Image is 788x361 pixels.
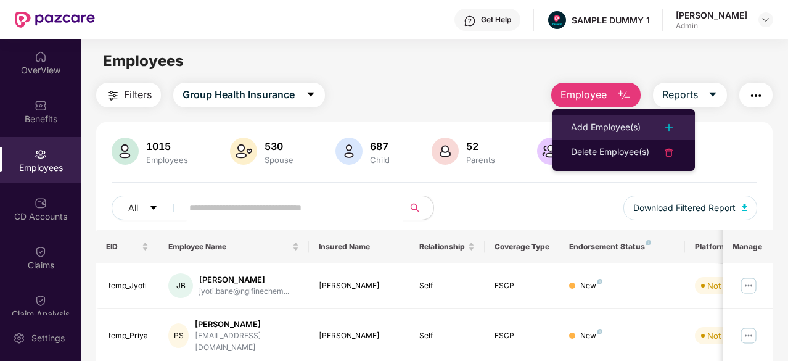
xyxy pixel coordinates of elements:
div: Self [419,330,475,342]
img: svg+xml;base64,PHN2ZyBpZD0iSG9tZSIgeG1sbnM9Imh0dHA6Ly93d3cudzMub3JnLzIwMDAvc3ZnIiB3aWR0aD0iMjAiIG... [35,51,47,63]
img: svg+xml;base64,PHN2ZyB4bWxucz0iaHR0cDovL3d3dy53My5vcmcvMjAwMC9zdmciIHdpZHRoPSIyNCIgaGVpZ2h0PSIyNC... [662,145,676,160]
div: Endorsement Status [569,242,675,252]
img: svg+xml;base64,PHN2ZyB4bWxucz0iaHR0cDovL3d3dy53My5vcmcvMjAwMC9zdmciIHhtbG5zOnhsaW5rPSJodHRwOi8vd3... [112,138,139,165]
div: jyoti.bane@nglfinechem... [199,286,289,297]
th: Employee Name [158,230,309,263]
div: [PERSON_NAME] [199,274,289,286]
button: Download Filtered Report [623,196,758,220]
img: svg+xml;base64,PHN2ZyBpZD0iU2V0dGluZy0yMHgyMCIgeG1sbnM9Imh0dHA6Ly93d3cudzMub3JnLzIwMDAvc3ZnIiB3aW... [13,332,25,344]
div: [EMAIL_ADDRESS][DOMAIN_NAME] [195,330,299,354]
button: Reportscaret-down [653,83,727,107]
span: Employee Name [168,242,290,252]
img: manageButton [739,276,758,296]
img: svg+xml;base64,PHN2ZyBpZD0iQmVuZWZpdHMiIHhtbG5zPSJodHRwOi8vd3d3LnczLm9yZy8yMDAwL3N2ZyIgd2lkdGg9Ij... [35,99,47,112]
div: New [580,280,602,292]
div: Add Employee(s) [571,120,641,135]
div: Not Verified [707,280,752,292]
div: [PERSON_NAME] [676,9,747,21]
button: Allcaret-down [112,196,187,220]
div: Get Help [481,15,511,25]
span: caret-down [306,89,316,101]
div: Settings [28,332,68,344]
img: svg+xml;base64,PHN2ZyBpZD0iQ2xhaW0iIHhtbG5zPSJodHRwOi8vd3d3LnczLm9yZy8yMDAwL3N2ZyIgd2lkdGg9IjIwIi... [35,246,47,258]
span: caret-down [149,204,158,214]
img: svg+xml;base64,PHN2ZyB4bWxucz0iaHR0cDovL3d3dy53My5vcmcvMjAwMC9zdmciIHhtbG5zOnhsaW5rPSJodHRwOi8vd3... [432,138,459,165]
div: Admin [676,21,747,31]
span: search [403,203,427,213]
span: caret-down [708,89,718,101]
span: Filters [124,87,152,102]
span: Download Filtered Report [633,201,736,215]
div: Child [367,155,392,165]
img: Pazcare_Alternative_logo-01-01.png [548,11,566,29]
span: Employees [103,52,184,70]
button: Group Health Insurancecaret-down [173,83,325,107]
th: Manage [723,230,773,263]
img: svg+xml;base64,PHN2ZyB4bWxucz0iaHR0cDovL3d3dy53My5vcmcvMjAwMC9zdmciIHdpZHRoPSIyNCIgaGVpZ2h0PSIyNC... [749,88,763,103]
span: Relationship [419,242,466,252]
img: svg+xml;base64,PHN2ZyB4bWxucz0iaHR0cDovL3d3dy53My5vcmcvMjAwMC9zdmciIHhtbG5zOnhsaW5rPSJodHRwOi8vd3... [335,138,363,165]
img: svg+xml;base64,PHN2ZyB4bWxucz0iaHR0cDovL3d3dy53My5vcmcvMjAwMC9zdmciIHhtbG5zOnhsaW5rPSJodHRwOi8vd3... [537,138,564,165]
img: svg+xml;base64,PHN2ZyBpZD0iQ2xhaW0iIHhtbG5zPSJodHRwOi8vd3d3LnczLm9yZy8yMDAwL3N2ZyIgd2lkdGg9IjIwIi... [35,294,47,307]
th: Insured Name [309,230,409,263]
div: 1015 [144,140,191,152]
div: SAMPLE DUMMY 1 [572,14,650,26]
div: JB [168,273,193,298]
img: svg+xml;base64,PHN2ZyB4bWxucz0iaHR0cDovL3d3dy53My5vcmcvMjAwMC9zdmciIHdpZHRoPSI4IiBoZWlnaHQ9IjgiIH... [646,240,651,245]
span: EID [106,242,140,252]
th: Coverage Type [485,230,560,263]
div: 52 [464,140,498,152]
span: Reports [662,87,698,102]
div: 687 [367,140,392,152]
button: search [403,196,434,220]
img: svg+xml;base64,PHN2ZyBpZD0iRHJvcGRvd24tMzJ4MzIiIHhtbG5zPSJodHRwOi8vd3d3LnczLm9yZy8yMDAwL3N2ZyIgd2... [761,15,771,25]
img: svg+xml;base64,PHN2ZyB4bWxucz0iaHR0cDovL3d3dy53My5vcmcvMjAwMC9zdmciIHhtbG5zOnhsaW5rPSJodHRwOi8vd3... [230,138,257,165]
th: EID [96,230,159,263]
span: Employee [560,87,607,102]
div: Not Verified [707,330,752,342]
button: Filters [96,83,161,107]
img: svg+xml;base64,PHN2ZyB4bWxucz0iaHR0cDovL3d3dy53My5vcmcvMjAwMC9zdmciIHdpZHRoPSIyNCIgaGVpZ2h0PSIyNC... [105,88,120,103]
div: Self [419,280,475,292]
img: svg+xml;base64,PHN2ZyB4bWxucz0iaHR0cDovL3d3dy53My5vcmcvMjAwMC9zdmciIHdpZHRoPSIyNCIgaGVpZ2h0PSIyNC... [662,120,676,135]
div: 530 [262,140,296,152]
div: [PERSON_NAME] [319,280,400,292]
img: New Pazcare Logo [15,12,95,28]
span: All [128,201,138,215]
div: temp_Priya [109,330,149,342]
div: PS [168,323,189,348]
div: Platform Status [695,242,763,252]
div: ESCP [495,330,550,342]
div: temp_Jyoti [109,280,149,292]
img: svg+xml;base64,PHN2ZyB4bWxucz0iaHR0cDovL3d3dy53My5vcmcvMjAwMC9zdmciIHdpZHRoPSI4IiBoZWlnaHQ9IjgiIH... [597,279,602,284]
div: Employees [144,155,191,165]
th: Relationship [409,230,485,263]
div: Spouse [262,155,296,165]
img: svg+xml;base64,PHN2ZyBpZD0iRW1wbG95ZWVzIiB4bWxucz0iaHR0cDovL3d3dy53My5vcmcvMjAwMC9zdmciIHdpZHRoPS... [35,148,47,160]
img: svg+xml;base64,PHN2ZyB4bWxucz0iaHR0cDovL3d3dy53My5vcmcvMjAwMC9zdmciIHhtbG5zOnhsaW5rPSJodHRwOi8vd3... [617,88,631,103]
div: ESCP [495,280,550,292]
img: svg+xml;base64,PHN2ZyB4bWxucz0iaHR0cDovL3d3dy53My5vcmcvMjAwMC9zdmciIHdpZHRoPSI4IiBoZWlnaHQ9IjgiIH... [597,329,602,334]
img: manageButton [739,326,758,346]
div: Delete Employee(s) [571,145,649,160]
div: [PERSON_NAME] [319,330,400,342]
img: svg+xml;base64,PHN2ZyBpZD0iSGVscC0zMngzMiIgeG1sbnM9Imh0dHA6Ly93d3cudzMub3JnLzIwMDAvc3ZnIiB3aWR0aD... [464,15,476,27]
div: [PERSON_NAME] [195,318,299,330]
div: Parents [464,155,498,165]
img: svg+xml;base64,PHN2ZyB4bWxucz0iaHR0cDovL3d3dy53My5vcmcvMjAwMC9zdmciIHhtbG5zOnhsaW5rPSJodHRwOi8vd3... [742,204,748,211]
div: New [580,330,602,342]
img: svg+xml;base64,PHN2ZyBpZD0iQ0RfQWNjb3VudHMiIGRhdGEtbmFtZT0iQ0QgQWNjb3VudHMiIHhtbG5zPSJodHRwOi8vd3... [35,197,47,209]
span: Group Health Insurance [183,87,295,102]
button: Employee [551,83,641,107]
